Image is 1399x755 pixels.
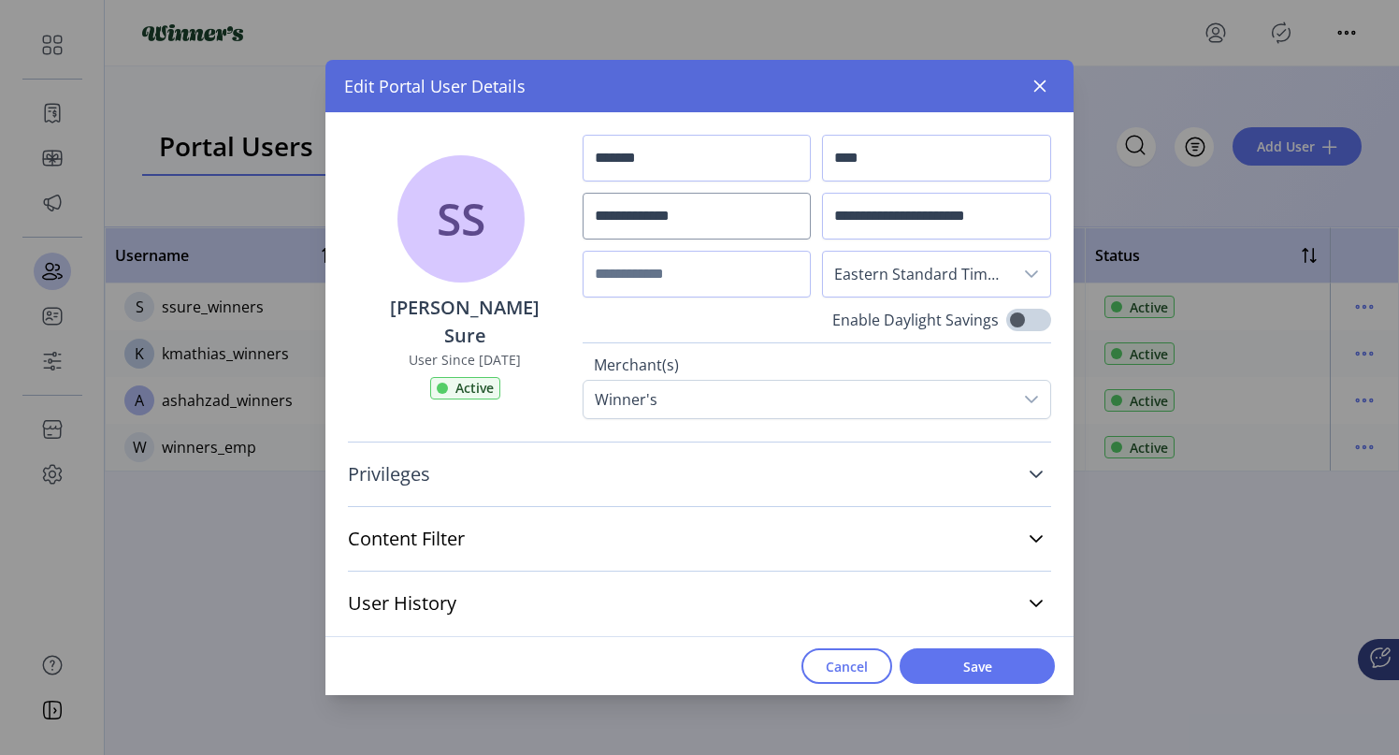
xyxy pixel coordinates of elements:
[348,518,1051,559] a: Content Filter
[348,454,1051,495] a: Privileges
[344,74,526,99] span: Edit Portal User Details
[832,309,999,331] label: Enable Daylight Savings
[826,657,868,676] span: Cancel
[455,378,494,398] span: Active
[584,381,669,418] div: Winner's
[801,648,892,684] button: Cancel
[409,350,521,370] label: User Since [DATE]
[1013,252,1050,297] div: dropdown trigger
[924,657,1031,676] span: Save
[348,583,1051,624] a: User History
[437,185,485,253] span: SS
[594,354,1040,380] label: Merchant(s)
[900,648,1055,684] button: Save
[348,465,430,484] span: Privileges
[370,294,560,350] p: [PERSON_NAME] Sure
[348,594,456,613] span: User History
[348,530,465,548] span: Content Filter
[823,252,1013,297] span: Eastern Standard Time - New York (GMT-5)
